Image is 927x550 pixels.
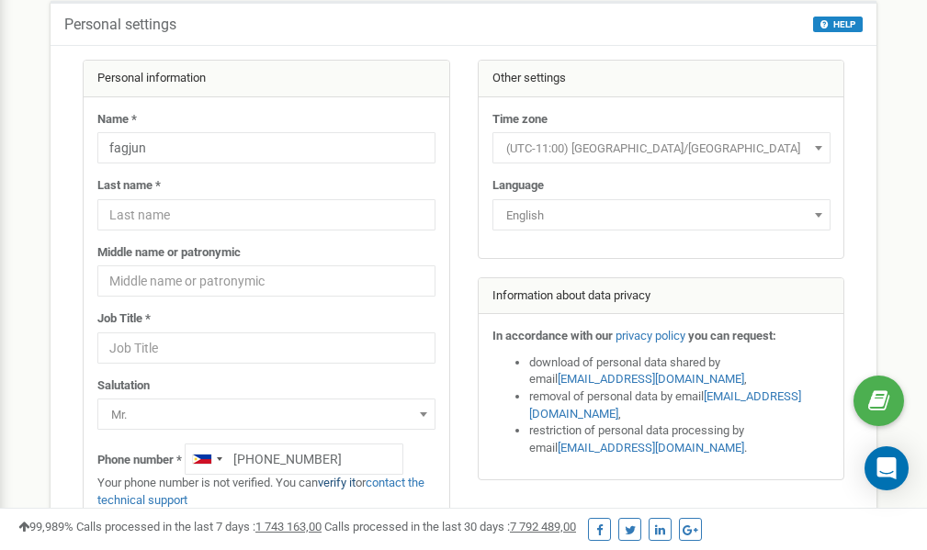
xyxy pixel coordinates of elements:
[510,520,576,533] u: 7 792 489,00
[558,441,744,455] a: [EMAIL_ADDRESS][DOMAIN_NAME]
[97,265,435,297] input: Middle name or patronymic
[499,203,824,229] span: English
[492,132,831,163] span: (UTC-11:00) Pacific/Midway
[104,402,429,428] span: Mr.
[558,372,744,386] a: [EMAIL_ADDRESS][DOMAIN_NAME]
[18,520,73,533] span: 99,989%
[529,422,831,456] li: restriction of personal data processing by email .
[492,329,613,342] strong: In accordance with our
[492,111,548,129] label: Time zone
[64,17,176,33] h5: Personal settings
[97,132,435,163] input: Name
[97,177,161,195] label: Last name *
[529,388,831,422] li: removal of personal data by email ,
[324,520,576,533] span: Calls processed in the last 30 days :
[97,332,435,364] input: Job Title
[97,377,150,395] label: Salutation
[318,476,356,489] a: verify it
[84,61,449,97] div: Personal information
[499,136,824,162] span: (UTC-11:00) Pacific/Midway
[97,199,435,230] input: Last name
[479,61,844,97] div: Other settings
[97,111,137,129] label: Name *
[97,398,435,430] span: Mr.
[97,310,151,328] label: Job Title *
[529,389,801,421] a: [EMAIL_ADDRESS][DOMAIN_NAME]
[185,443,403,475] input: +1-800-555-55-55
[97,452,182,469] label: Phone number *
[479,278,844,315] div: Information about data privacy
[492,177,544,195] label: Language
[813,17,863,32] button: HELP
[97,476,424,507] a: contact the technical support
[616,329,685,342] a: privacy policy
[186,444,228,474] div: Telephone country code
[688,329,776,342] strong: you can request:
[76,520,322,533] span: Calls processed in the last 7 days :
[529,354,831,388] li: download of personal data shared by email ,
[492,199,831,230] span: English
[865,446,909,490] div: Open Intercom Messenger
[97,244,241,262] label: Middle name or patronymic
[255,520,322,533] u: 1 743 163,00
[97,475,435,509] p: Your phone number is not verified. You can or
